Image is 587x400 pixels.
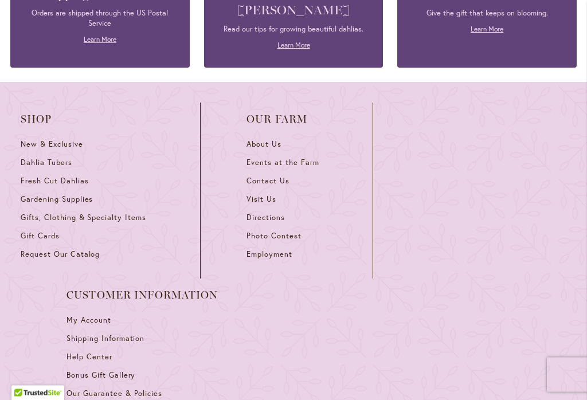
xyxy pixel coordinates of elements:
span: Gift Cards [21,232,60,241]
span: Gardening Supplies [21,195,93,205]
span: Shop [21,114,154,126]
span: Fresh Cut Dahlias [21,177,89,186]
span: Our Farm [246,114,327,126]
span: Help Center [66,352,112,362]
span: About Us [246,140,281,150]
p: Orders are shipped through the US Postal Service [28,9,173,29]
span: Our Guarantee & Policies [66,389,162,399]
a: Learn More [84,36,116,44]
span: Events at the Farm [246,158,319,168]
span: Request Our Catalog [21,250,100,260]
p: Read our tips for growing beautiful dahlias. [221,25,366,35]
span: Contact Us [246,177,289,186]
span: My Account [66,316,111,326]
span: Customer Information [66,290,218,301]
a: Learn More [277,41,310,50]
p: Give the gift that keeps on blooming. [414,9,559,19]
span: Directions [246,213,285,223]
span: Visit Us [246,195,276,205]
span: New & Exclusive [21,140,83,150]
a: Learn More [471,25,503,34]
span: Shipping Information [66,334,144,344]
span: Dahlia Tubers [21,158,72,168]
span: Employment [246,250,292,260]
span: Gifts, Clothing & Specialty Items [21,213,146,223]
span: Photo Contest [246,232,302,241]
